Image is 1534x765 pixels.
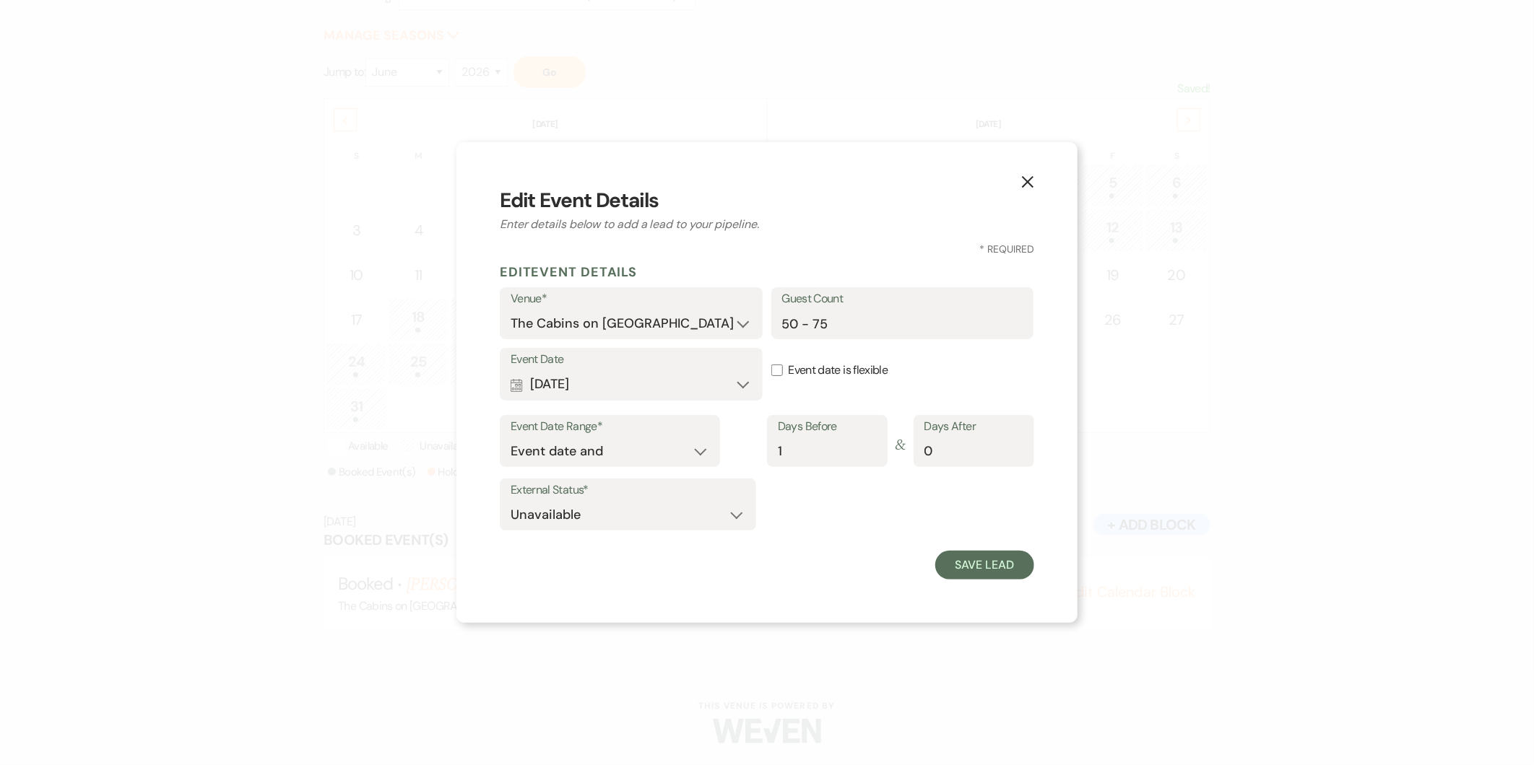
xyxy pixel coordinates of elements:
[511,480,745,501] label: External Status*
[500,242,1034,257] h3: * Required
[511,349,752,370] label: Event Date
[511,289,752,310] label: Venue*
[771,348,1034,393] label: Event date is flexible
[778,416,877,437] label: Days Before
[771,364,783,376] input: Event date is flexible
[500,185,1034,216] h3: Edit Event Details
[924,416,1023,437] label: Days After
[500,216,1034,233] h2: Enter details below to add a lead to your pipeline.
[511,370,752,399] button: [DATE]
[500,261,1034,283] h5: Edit Event Details
[935,551,1034,580] button: Save Lead
[895,422,906,468] span: &
[782,289,1023,310] label: Guest Count
[511,416,709,437] label: Event Date Range*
